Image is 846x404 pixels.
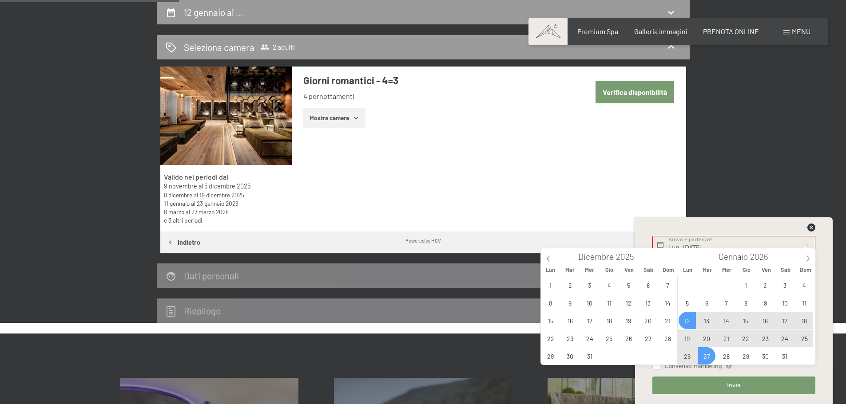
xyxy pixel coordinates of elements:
span: Dicembre [578,253,614,261]
span: Dom [795,267,815,273]
span: Dicembre 5, 2025 [620,276,637,294]
span: Dicembre 19, 2025 [620,312,637,329]
span: Gennaio 6, 2026 [698,294,715,311]
span: Ven [756,267,776,273]
time: 19/12/2025 [199,191,244,199]
span: Gennaio 19, 2026 [679,329,696,347]
span: Gennaio 16, 2026 [757,312,774,329]
span: Gio [737,267,756,273]
span: Gennaio 25, 2026 [796,329,813,347]
span: Menu [792,27,810,35]
div: al [164,191,287,199]
h2: 12 gennaio al … [184,7,243,18]
button: Mostra camere [303,108,365,128]
span: Dicembre 14, 2025 [659,294,676,311]
span: Mer [717,267,737,273]
span: 2 adulti [260,43,295,51]
time: 08/03/2026 [164,208,184,216]
span: Gennaio 9, 2026 [757,294,774,311]
button: Invia [652,377,815,395]
span: Dicembre 13, 2025 [639,294,657,311]
span: Dicembre 4, 2025 [600,276,618,294]
span: Gennaio 1, 2026 [737,276,755,294]
span: Sab [776,267,795,273]
span: Dicembre 29, 2025 [542,347,559,365]
span: Gennaio 28, 2026 [718,347,735,365]
span: Dicembre 23, 2025 [561,329,579,347]
span: Consenso marketing [664,362,722,370]
span: Dicembre 6, 2025 [639,276,657,294]
a: e 3 altri periodi [164,216,202,224]
span: Gennaio 3, 2026 [776,276,794,294]
span: Invia [727,381,740,389]
span: Lun [678,267,698,273]
span: Dicembre 15, 2025 [542,312,559,329]
span: Dicembre 11, 2025 [600,294,618,311]
span: Dicembre 10, 2025 [581,294,598,311]
span: Dicembre 16, 2025 [561,312,579,329]
input: Year [748,251,777,262]
span: Dom [658,267,678,273]
button: Verifica disponibilità [596,81,674,103]
span: Gennaio 14, 2026 [718,312,735,329]
span: Dicembre 3, 2025 [581,276,598,294]
span: Dicembre 9, 2025 [561,294,579,311]
time: 11/01/2026 [164,200,190,207]
span: Dicembre 22, 2025 [542,329,559,347]
h2: Seleziona camera [184,41,254,54]
h2: Dati personali [184,270,239,281]
span: Dicembre 21, 2025 [659,312,676,329]
span: Gennaio 23, 2026 [757,329,774,347]
img: mss_renderimg.php [160,67,292,165]
span: Gennaio 31, 2026 [776,347,794,365]
a: PRENOTA ONLINE [703,27,759,35]
div: al [164,182,287,191]
span: Gennaio 26, 2026 [679,347,696,365]
input: Year [614,251,643,262]
span: Mer [580,267,600,273]
span: Dicembre 1, 2025 [542,276,559,294]
span: Dicembre 12, 2025 [620,294,637,311]
li: 4 pernottamenti [303,91,568,101]
time: 05/12/2025 [204,182,250,190]
span: Dicembre 25, 2025 [600,329,618,347]
span: Mar [560,267,580,273]
h2: Riepilogo [184,305,221,316]
span: Sab [639,267,658,273]
time: 27/03/2026 [191,208,229,216]
div: al [164,208,287,216]
div: Powered by HGV [405,237,441,244]
span: Gennaio 11, 2026 [796,294,813,311]
span: Lun [541,267,560,273]
span: Gennaio 15, 2026 [737,312,755,329]
span: Gennaio 4, 2026 [796,276,813,294]
span: Gennaio 13, 2026 [698,312,715,329]
span: Ven [619,267,639,273]
span: Gennaio 21, 2026 [718,329,735,347]
span: Dicembre 17, 2025 [581,312,598,329]
span: Dicembre 2, 2025 [561,276,579,294]
span: Gennaio 18, 2026 [796,312,813,329]
span: Gio [600,267,619,273]
span: Gennaio 2, 2026 [757,276,774,294]
span: Dicembre 30, 2025 [561,347,579,365]
span: Gennaio 17, 2026 [776,312,794,329]
span: Gennaio 22, 2026 [737,329,755,347]
span: Gennaio 7, 2026 [718,294,735,311]
span: Dicembre 24, 2025 [581,329,598,347]
span: Gennaio 10, 2026 [776,294,794,311]
a: Premium Spa [577,27,618,35]
a: Galleria immagini [634,27,687,35]
span: Gennaio 24, 2026 [776,329,794,347]
time: 23/01/2026 [197,200,238,207]
span: Dicembre 18, 2025 [600,312,618,329]
div: al [164,199,287,208]
span: Gennaio 30, 2026 [757,347,774,365]
span: Dicembre 7, 2025 [659,276,676,294]
span: Dicembre 31, 2025 [581,347,598,365]
span: Dicembre 28, 2025 [659,329,676,347]
span: Gennaio 27, 2026 [698,347,715,365]
span: Dicembre 27, 2025 [639,329,657,347]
